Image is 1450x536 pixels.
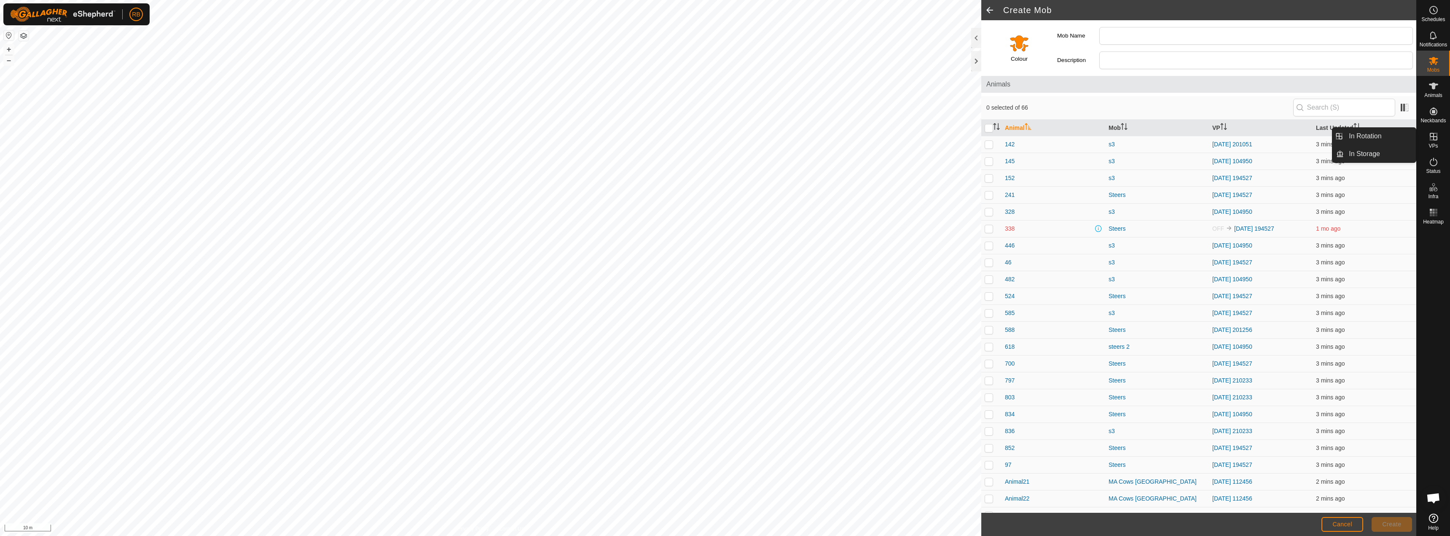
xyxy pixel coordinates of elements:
span: 836 [1005,427,1015,436]
a: [DATE] 194527 [1234,225,1274,232]
a: In Rotation [1344,128,1416,145]
span: 8 Sept 2025, 9:33 am [1316,141,1345,148]
span: Animals [1424,93,1442,98]
a: [DATE] 104950 [1212,411,1252,417]
span: 8 Sept 2025, 9:33 am [1316,326,1345,333]
span: Create [1383,521,1402,528]
span: 241 [1005,191,1015,199]
span: 8 Sept 2025, 9:33 am [1316,191,1345,198]
a: In Storage [1344,145,1416,162]
div: Steers [1109,444,1206,453]
span: Infra [1428,194,1438,199]
span: 8 Sept 2025, 9:33 am [1316,512,1345,519]
span: 8 Sept 2025, 9:33 am [1316,394,1345,401]
a: Privacy Policy [457,525,489,533]
div: s3 [1109,275,1206,284]
label: Mob Name [1057,27,1099,45]
a: Contact Us [499,525,524,533]
p-sorticon: Activate to sort [993,124,1000,131]
span: 46 [1005,258,1012,267]
div: Steers [1109,410,1206,419]
div: s3 [1109,427,1206,436]
span: 8 Sept 2025, 9:33 am [1316,242,1345,249]
a: [DATE] 210233 [1212,377,1252,384]
a: [DATE] 104950 [1212,242,1252,249]
span: VPs [1429,143,1438,148]
span: 97 [1005,461,1012,469]
li: In Rotation [1332,128,1416,145]
div: Steers [1109,461,1206,469]
span: 338 [1005,224,1015,233]
label: Colour [1011,55,1028,63]
div: Steers [1109,326,1206,334]
div: s3 [1109,207,1206,216]
a: [DATE] 194527 [1212,444,1252,451]
p-sorticon: Activate to sort [1121,124,1128,131]
span: 27 July 2025, 9:03 am [1316,225,1340,232]
span: Status [1426,169,1440,174]
span: 8 Sept 2025, 9:33 am [1316,411,1345,417]
span: In Rotation [1349,131,1381,141]
div: Steers [1109,191,1206,199]
div: Yearlings [1109,511,1206,520]
span: Mobs [1427,67,1439,73]
p-sorticon: Activate to sort [1220,124,1227,131]
span: 8 Sept 2025, 9:34 am [1316,478,1345,485]
span: Animal23 [1005,511,1029,520]
a: [DATE] 194527 [1212,259,1252,266]
a: [DATE] 104950 [1212,158,1252,164]
th: Mob [1105,120,1209,136]
div: s3 [1109,241,1206,250]
button: Cancel [1321,517,1363,532]
span: 588 [1005,326,1015,334]
div: s3 [1109,258,1206,267]
span: 834 [1005,410,1015,419]
span: RB [132,10,140,19]
div: Steers [1109,292,1206,301]
span: 152 [1005,174,1015,183]
span: Notifications [1420,42,1447,47]
a: [DATE] 194527 [1212,310,1252,316]
span: Cancel [1332,521,1352,528]
div: s3 [1109,140,1206,149]
span: Animals [986,79,1411,89]
div: Open chat [1421,485,1446,511]
a: [DATE] 082820 [1212,512,1252,519]
th: Last Updated [1313,120,1416,136]
button: Create [1372,517,1412,532]
div: steers 2 [1109,342,1206,351]
span: Animal22 [1005,494,1029,503]
a: [DATE] 194527 [1212,175,1252,181]
span: 8 Sept 2025, 9:33 am [1316,444,1345,451]
div: MA Cows [GEOGRAPHIC_DATA] [1109,494,1206,503]
span: 142 [1005,140,1015,149]
a: [DATE] 112456 [1212,495,1252,502]
button: – [4,55,14,65]
a: [DATE] 194527 [1212,461,1252,468]
label: Description [1057,51,1099,69]
span: 618 [1005,342,1015,351]
a: [DATE] 112456 [1212,478,1252,485]
th: VP [1209,120,1313,136]
div: Steers [1109,376,1206,385]
p-sorticon: Activate to sort [1353,124,1360,131]
a: [DATE] 194527 [1212,360,1252,367]
li: In Storage [1332,145,1416,162]
span: 0 selected of 66 [986,103,1293,112]
span: 8 Sept 2025, 9:33 am [1316,293,1345,299]
div: Steers [1109,359,1206,368]
img: Gallagher Logo [10,7,115,22]
a: [DATE] 104950 [1212,276,1252,283]
span: 8 Sept 2025, 9:33 am [1316,377,1345,384]
button: Reset Map [4,30,14,40]
h2: Create Mob [1003,5,1416,15]
span: 8 Sept 2025, 9:33 am [1316,343,1345,350]
span: 482 [1005,275,1015,284]
span: 8 Sept 2025, 9:33 am [1316,259,1345,266]
a: [DATE] 210233 [1212,428,1252,434]
input: Search (S) [1293,99,1395,116]
span: 8 Sept 2025, 9:34 am [1316,495,1345,502]
span: 8 Sept 2025, 9:33 am [1316,310,1345,316]
a: [DATE] 194527 [1212,293,1252,299]
div: MA Cows [GEOGRAPHIC_DATA] [1109,477,1206,486]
